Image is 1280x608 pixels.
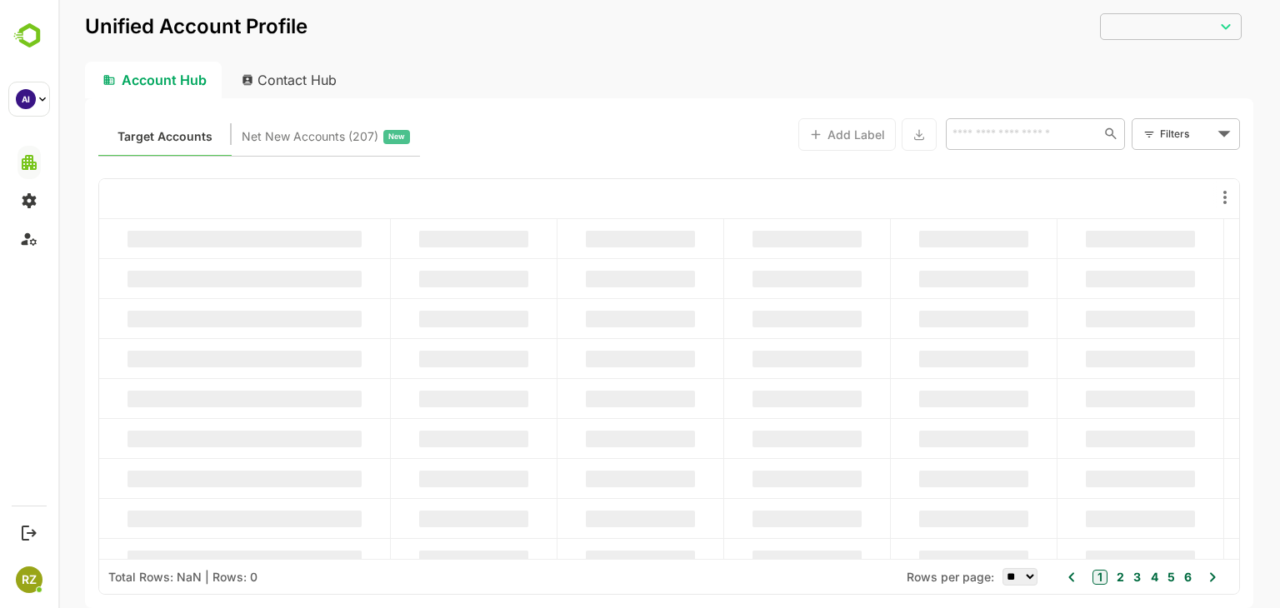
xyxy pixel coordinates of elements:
div: RZ [16,566,42,593]
img: BambooboxLogoMark.f1c84d78b4c51b1a7b5f700c9845e183.svg [8,20,51,52]
button: 2 [1054,568,1066,586]
button: 5 [1105,568,1117,586]
button: 4 [1088,568,1100,586]
div: Filters [1102,125,1155,142]
button: 6 [1122,568,1133,586]
div: Newly surfaced ICP-fit accounts from Intent, Website, LinkedIn, and other engagement signals. [183,126,352,147]
span: Net New Accounts ( 207 ) [183,126,320,147]
div: ​ [1042,12,1183,41]
p: Unified Account Profile [27,17,249,37]
div: Contact Hub [170,62,293,98]
span: Rows per page: [848,570,936,584]
button: Export the selected data as CSV [843,118,878,151]
div: AI [16,89,36,109]
button: Add Label [740,118,837,151]
button: 1 [1034,570,1049,585]
button: Logout [17,521,40,544]
button: 3 [1071,568,1082,586]
div: Total Rows: NaN | Rows: 0 [50,570,199,584]
div: Filters [1100,117,1182,152]
span: New [330,126,347,147]
span: Known accounts you’ve identified to target - imported from CRM, Offline upload, or promoted from ... [59,126,154,147]
div: Account Hub [27,62,163,98]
